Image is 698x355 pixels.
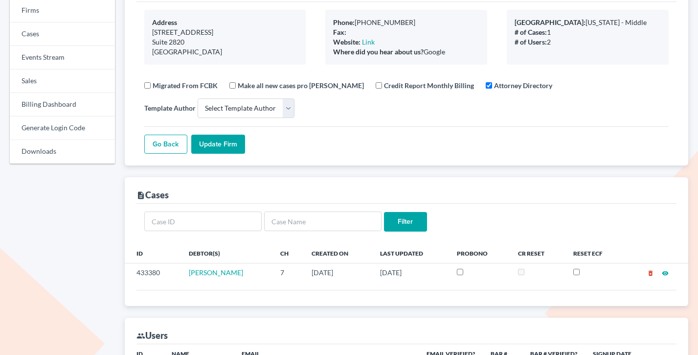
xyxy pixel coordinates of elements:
[333,18,355,26] b: Phone:
[515,27,661,37] div: 1
[494,80,552,91] label: Attorney Directory
[304,263,372,282] td: [DATE]
[333,38,360,46] b: Website:
[515,18,585,26] b: [GEOGRAPHIC_DATA]:
[333,28,346,36] b: Fax:
[362,38,375,46] a: Link
[10,140,115,164] a: Downloads
[372,243,449,263] th: Last Updated
[384,212,427,232] input: Filter
[125,243,181,263] th: ID
[272,243,304,263] th: Ch
[384,80,474,91] label: Credit Report Monthly Billing
[152,37,298,47] div: Suite 2820
[136,331,145,340] i: group
[10,46,115,70] a: Events Stream
[152,47,298,57] div: [GEOGRAPHIC_DATA]
[515,37,661,47] div: 2
[189,268,243,277] a: [PERSON_NAME]
[191,135,245,154] input: Update Firm
[10,70,115,93] a: Sales
[264,212,382,231] input: Case Name
[515,38,547,46] b: # of Users:
[10,93,115,117] a: Billing Dashboard
[304,243,372,263] th: Created On
[565,243,624,263] th: Reset ECF
[144,103,196,113] label: Template Author
[333,18,479,27] div: [PHONE_NUMBER]
[662,268,669,277] a: visibility
[152,18,177,26] b: Address
[647,270,654,277] i: delete_forever
[372,263,449,282] td: [DATE]
[647,268,654,277] a: delete_forever
[125,263,181,282] td: 433380
[10,117,115,140] a: Generate Login Code
[333,47,424,56] b: Where did you hear about us?
[136,191,145,200] i: description
[136,189,169,201] div: Cases
[144,212,262,231] input: Case ID
[510,243,565,263] th: CR Reset
[662,270,669,277] i: visibility
[152,27,298,37] div: [STREET_ADDRESS]
[515,28,547,36] b: # of Cases:
[181,243,272,263] th: Debtor(s)
[10,23,115,46] a: Cases
[333,47,479,57] div: Google
[144,135,187,154] a: Go Back
[136,330,168,341] div: Users
[449,243,510,263] th: ProBono
[238,80,364,91] label: Make all new cases pro [PERSON_NAME]
[153,80,218,91] label: Migrated From FCBK
[272,263,304,282] td: 7
[515,18,661,27] div: [US_STATE] - Middle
